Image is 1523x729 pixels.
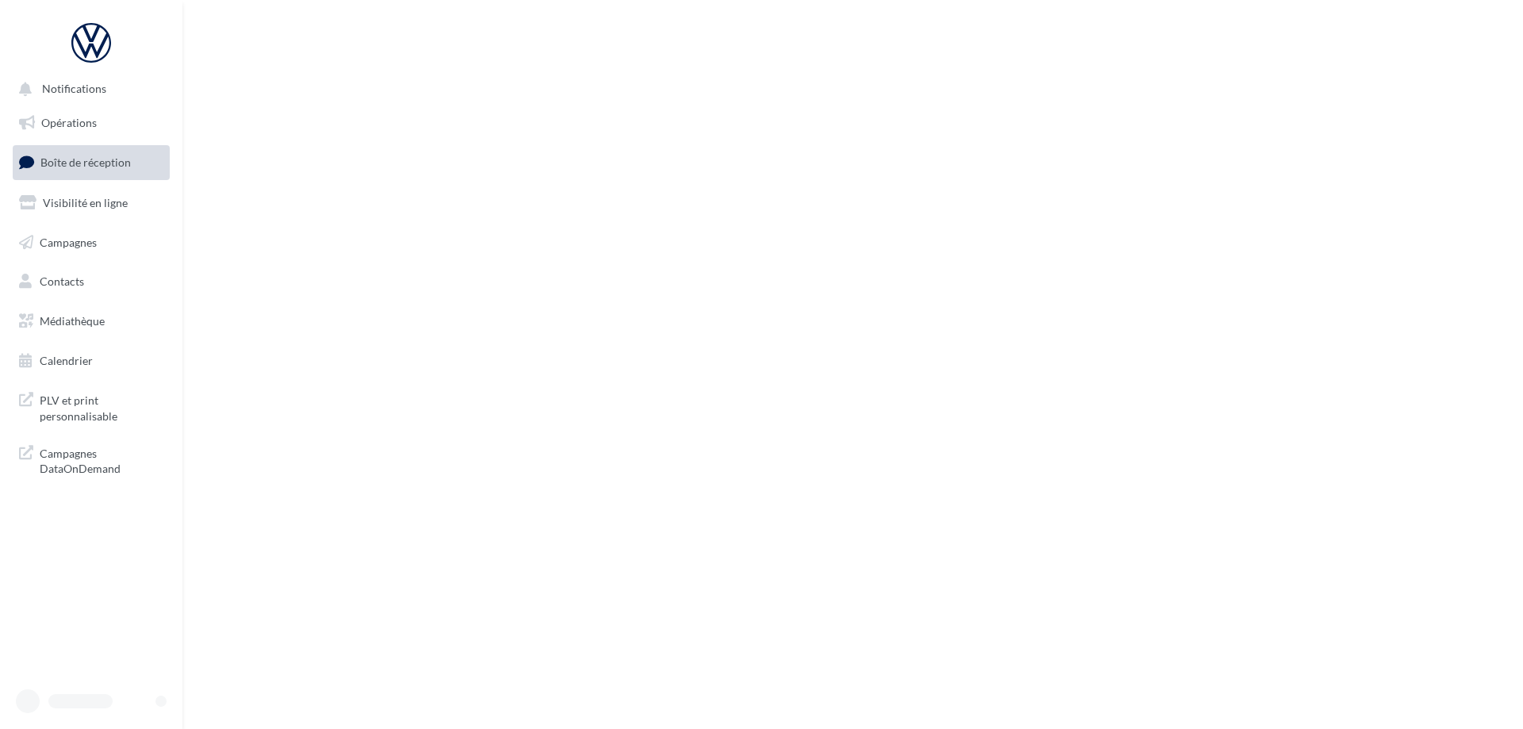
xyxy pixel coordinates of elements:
a: Boîte de réception [10,145,173,179]
span: Campagnes DataOnDemand [40,443,163,477]
span: Contacts [40,274,84,288]
span: Opérations [41,116,97,129]
a: Campagnes [10,226,173,259]
span: Boîte de réception [40,155,131,169]
span: Médiathèque [40,314,105,328]
a: Visibilité en ligne [10,186,173,220]
span: PLV et print personnalisable [40,389,163,424]
a: Contacts [10,265,173,298]
a: Campagnes DataOnDemand [10,436,173,483]
span: Notifications [42,82,106,96]
a: Opérations [10,106,173,140]
a: Médiathèque [10,305,173,338]
span: Visibilité en ligne [43,196,128,209]
a: PLV et print personnalisable [10,383,173,430]
span: Campagnes [40,235,97,248]
a: Calendrier [10,344,173,378]
span: Calendrier [40,354,93,367]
